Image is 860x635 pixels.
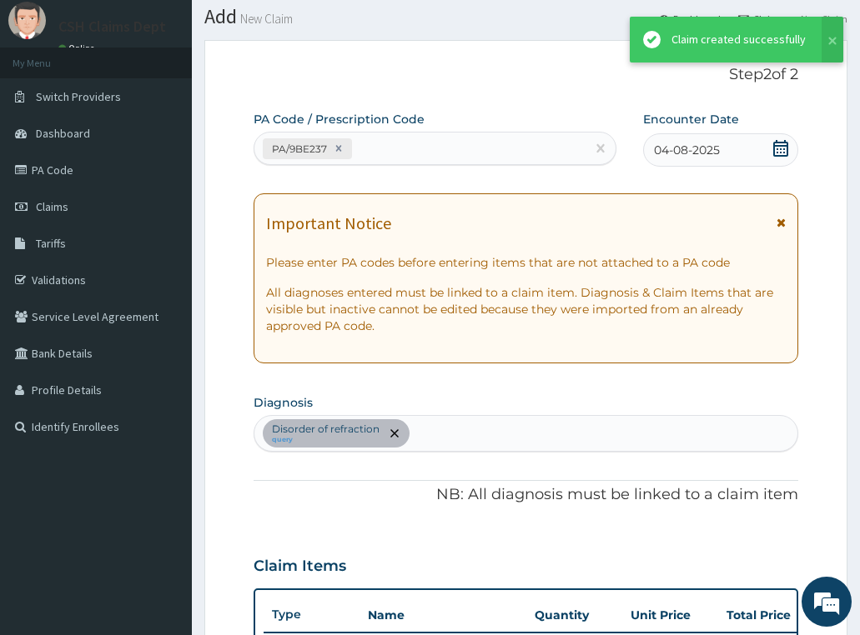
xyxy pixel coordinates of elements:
h3: Claim Items [254,557,346,576]
span: We're online! [97,210,230,378]
img: d_794563401_company_1708531726252_794563401 [31,83,68,125]
li: New Claim [785,12,847,26]
th: Total Price [718,598,814,632]
h1: Important Notice [266,214,391,232]
small: New Claim [237,12,293,25]
p: CSH Claims Dept [58,19,166,34]
p: Please enter PA codes before entering items that are not attached to a PA code [266,254,787,271]
span: Tariffs [36,236,66,251]
textarea: Type your message and hit 'Enter' [8,455,318,513]
th: Quantity [526,598,622,632]
div: Claim created successfully [671,31,806,48]
small: query [272,436,380,444]
span: Switch Providers [36,89,121,104]
div: PA/9BE237 [267,139,329,158]
label: Diagnosis [254,394,313,411]
a: Online [58,42,98,54]
label: PA Code / Prescription Code [254,111,425,127]
div: Minimize live chat window [274,8,314,48]
span: Dashboard [36,126,90,141]
label: Encounter Date [643,111,739,127]
a: Claims [738,12,783,26]
p: All diagnoses entered must be linked to a claim item. Diagnosis & Claim Items that are visible bu... [266,284,787,334]
div: Chat with us now [87,93,280,115]
p: Disorder of refraction [272,422,380,436]
span: Claims [36,199,68,214]
h1: Add [204,6,847,27]
p: Step 2 of 2 [254,66,799,84]
th: Name [360,598,526,632]
a: Dashboard [659,12,721,26]
p: NB: All diagnosis must be linked to a claim item [254,484,799,506]
img: User Image [8,2,46,39]
span: remove selection option [387,426,402,441]
th: Unit Price [622,598,718,632]
th: Type [264,599,360,630]
span: 04-08-2025 [654,142,720,158]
